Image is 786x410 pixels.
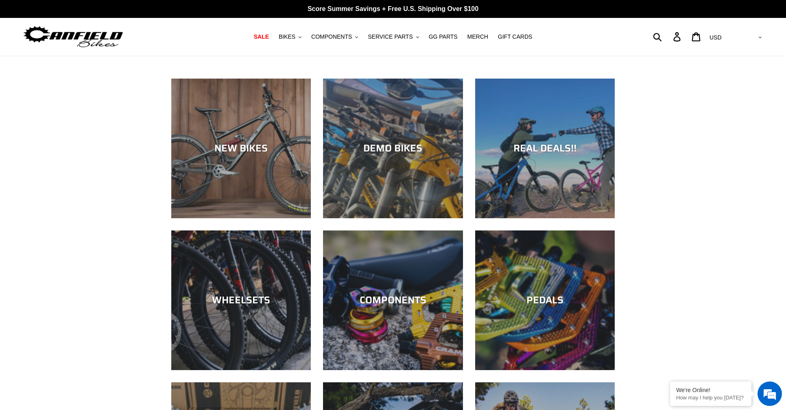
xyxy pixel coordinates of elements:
[323,79,463,218] a: DEMO BIKES
[323,230,463,370] a: COMPONENTS
[311,33,352,40] span: COMPONENTS
[279,33,295,40] span: BIKES
[323,143,463,154] div: DEMO BIKES
[254,33,269,40] span: SALE
[323,294,463,306] div: COMPONENTS
[676,387,745,393] div: We're Online!
[498,33,533,40] span: GIFT CARDS
[250,31,273,42] a: SALE
[676,395,745,401] p: How may I help you today?
[494,31,537,42] a: GIFT CARDS
[171,143,311,154] div: NEW BIKES
[657,28,678,46] input: Search
[475,230,615,370] a: PEDALS
[429,33,458,40] span: GG PARTS
[171,79,311,218] a: NEW BIKES
[475,143,615,154] div: REAL DEALS!!
[275,31,306,42] button: BIKES
[22,24,124,50] img: Canfield Bikes
[475,79,615,218] a: REAL DEALS!!
[475,294,615,306] div: PEDALS
[463,31,492,42] a: MERCH
[171,294,311,306] div: WHEELSETS
[467,33,488,40] span: MERCH
[368,33,413,40] span: SERVICE PARTS
[425,31,462,42] a: GG PARTS
[171,230,311,370] a: WHEELSETS
[364,31,423,42] button: SERVICE PARTS
[307,31,362,42] button: COMPONENTS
